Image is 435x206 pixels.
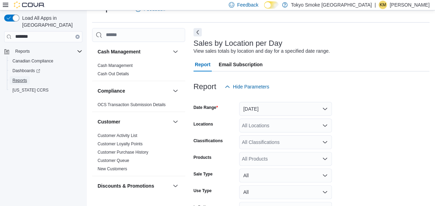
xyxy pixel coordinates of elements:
[92,61,185,81] div: Cash Management
[19,15,82,28] span: Load All Apps in [GEOGRAPHIC_DATA]
[10,76,82,85] span: Reports
[171,87,180,95] button: Compliance
[7,85,85,95] button: [US_STATE] CCRS
[98,158,129,163] a: Customer Queue
[193,28,202,36] button: Next
[98,118,170,125] button: Customer
[12,68,40,74] span: Dashboards
[219,58,263,71] span: Email Subscription
[75,35,80,39] button: Clear input
[92,101,185,112] div: Compliance
[15,49,30,54] span: Reports
[98,87,170,94] button: Compliance
[195,58,210,71] span: Report
[98,63,133,68] a: Cash Management
[12,47,33,55] button: Reports
[12,78,27,83] span: Reports
[239,169,332,182] button: All
[193,155,211,160] label: Products
[193,171,212,177] label: Sale Type
[193,83,216,91] h3: Report
[193,39,282,48] h3: Sales by Location per Day
[193,138,223,144] label: Classifications
[98,71,129,76] a: Cash Out Details
[374,1,376,9] p: |
[10,86,51,94] a: [US_STATE] CCRS
[379,1,387,9] div: Krista Maitland
[7,76,85,85] button: Reports
[239,102,332,116] button: [DATE]
[92,131,185,176] div: Customer
[237,1,258,8] span: Feedback
[98,118,120,125] h3: Customer
[239,185,332,199] button: All
[98,141,143,146] a: Customer Loyalty Points
[98,166,127,171] a: New Customers
[390,1,429,9] p: [PERSON_NAME]
[193,48,330,55] div: View sales totals by location and day for a specified date range.
[10,86,82,94] span: Washington CCRS
[264,1,279,9] input: Dark Mode
[7,66,85,76] a: Dashboards
[7,56,85,66] button: Canadian Compliance
[10,76,30,85] a: Reports
[322,123,328,128] button: Open list of options
[98,102,166,107] a: OCS Transaction Submission Details
[98,182,154,189] h3: Discounts & Promotions
[98,150,148,155] a: Customer Purchase History
[98,158,129,163] span: Customer Queue
[291,1,372,9] p: Tokyo Smoke [GEOGRAPHIC_DATA]
[12,47,82,55] span: Reports
[12,87,48,93] span: [US_STATE] CCRS
[98,182,170,189] button: Discounts & Promotions
[322,156,328,162] button: Open list of options
[193,188,211,194] label: Use Type
[10,57,56,65] a: Canadian Compliance
[171,118,180,126] button: Customer
[171,182,180,190] button: Discounts & Promotions
[98,48,141,55] h3: Cash Management
[193,105,218,110] label: Date Range
[98,87,125,94] h3: Compliance
[171,48,180,56] button: Cash Management
[98,149,148,155] span: Customer Purchase History
[380,1,386,9] span: KM
[1,46,85,56] button: Reports
[12,58,53,64] span: Canadian Compliance
[10,67,82,75] span: Dashboards
[193,121,213,127] label: Locations
[233,83,269,90] span: Hide Parameters
[10,57,82,65] span: Canadian Compliance
[322,139,328,145] button: Open list of options
[4,44,82,113] nav: Complex example
[222,80,272,94] button: Hide Parameters
[14,1,45,8] img: Cova
[98,133,137,138] a: Customer Activity List
[98,48,170,55] button: Cash Management
[10,67,43,75] a: Dashboards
